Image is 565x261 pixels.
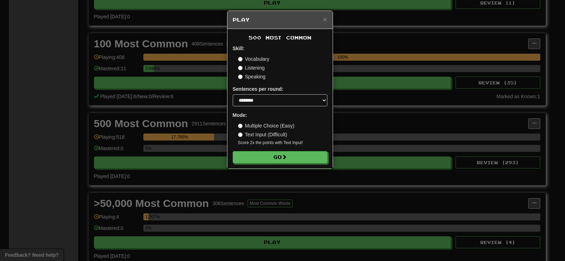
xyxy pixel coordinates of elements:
[238,140,327,146] small: Score 2x the points with Text Input !
[233,112,247,118] strong: Mode:
[233,46,244,51] strong: Skill:
[238,55,269,63] label: Vocabulary
[238,64,265,71] label: Listening
[238,132,243,137] input: Text Input (Difficult)
[238,73,266,80] label: Speaking
[238,66,243,70] input: Listening
[238,122,295,129] label: Multiple Choice (Easy)
[233,16,327,23] h5: Play
[238,57,243,61] input: Vocabulary
[323,15,327,23] span: ×
[238,75,243,79] input: Speaking
[238,131,287,138] label: Text Input (Difficult)
[233,151,327,163] button: Go
[323,16,327,23] button: Close
[233,85,284,93] label: Sentences per round:
[238,124,243,128] input: Multiple Choice (Easy)
[249,35,311,41] span: 500 Most Common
